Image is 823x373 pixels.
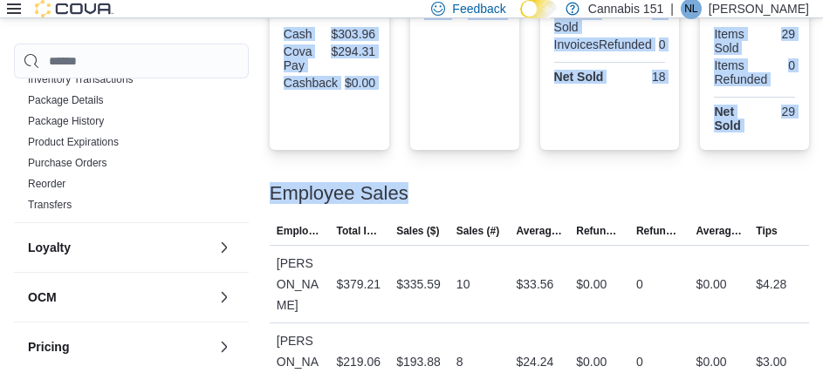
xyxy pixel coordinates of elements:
button: Pricing [214,336,235,357]
div: 29 [758,105,795,119]
div: $0.00 [696,274,727,295]
strong: Net Sold [714,105,740,132]
button: Pricing [28,338,210,356]
div: $193.88 [396,351,441,372]
div: Items Sold [714,27,751,55]
span: Package Details [28,93,104,107]
button: Loyalty [28,239,210,256]
h3: OCM [28,288,57,306]
span: Total Invoiced [336,224,382,238]
div: $0.00 [576,351,607,372]
div: 8 [456,351,463,372]
div: 0 [774,58,795,72]
div: 18 [614,70,666,84]
span: Tips [756,224,777,238]
div: $0.00 [345,76,375,90]
div: $335.59 [396,274,441,295]
h3: Pricing [28,338,69,356]
strong: Net Sold [554,70,604,84]
span: Average Refund [696,224,743,238]
div: $33.56 [517,274,554,295]
a: Package History [28,115,104,127]
span: Employee [277,224,323,238]
div: 10 [456,274,470,295]
button: OCM [214,287,235,308]
div: [PERSON_NAME] [270,246,330,322]
div: $4.28 [756,274,786,295]
button: Loyalty [214,237,235,258]
button: OCM [28,288,210,306]
span: Purchase Orders [28,156,107,170]
a: Purchase Orders [28,157,107,169]
span: Reorder [28,177,65,191]
div: Cova Pay [284,44,325,72]
div: InvoicesRefunded [554,37,652,51]
div: 0 [636,274,643,295]
span: Refunds (#) [636,224,682,238]
span: Average Sale [517,224,563,238]
div: 0 [659,37,666,51]
div: $379.21 [336,274,381,295]
span: Product Expirations [28,135,119,149]
a: Transfers [28,199,72,211]
div: $294.31 [331,44,375,58]
h3: Employee Sales [270,183,408,204]
span: Sales (#) [456,224,499,238]
div: Cash [284,27,325,41]
div: $24.24 [517,351,554,372]
div: $0.00 [576,274,607,295]
span: Sales ($) [396,224,439,238]
a: Product Expirations [28,136,119,148]
span: Refunds ($) [576,224,622,238]
h3: Loyalty [28,239,71,256]
div: 0 [636,351,643,372]
span: Package History [28,114,104,128]
a: Inventory Transactions [28,73,134,85]
span: Inventory Transactions [28,72,134,86]
span: Transfers [28,198,72,212]
div: 29 [758,27,795,41]
div: $219.06 [336,351,381,372]
div: Cashback [284,76,338,90]
div: $303.96 [331,27,375,41]
a: Reorder [28,178,65,190]
div: $0.00 [696,351,727,372]
a: Package Details [28,94,104,106]
div: $3.00 [756,351,786,372]
span: Dark Mode [520,18,521,19]
div: Items Refunded [714,58,767,86]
